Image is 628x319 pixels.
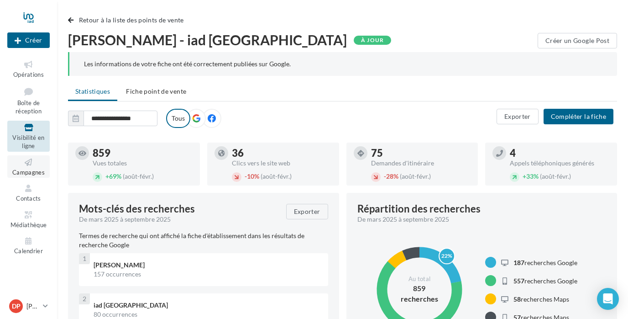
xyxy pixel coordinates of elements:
p: [PERSON_NAME] [26,302,39,311]
div: iad [GEOGRAPHIC_DATA] [94,301,321,310]
button: Créer un Google Post [538,33,617,48]
span: (août-févr.) [261,172,292,180]
span: Fiche point de vente [126,87,186,95]
span: [PERSON_NAME] - iad [GEOGRAPHIC_DATA] [68,33,347,47]
span: + [523,172,526,180]
span: Campagnes [12,169,45,176]
span: 557 [513,277,524,285]
div: Appels téléphoniques générés [510,160,610,166]
span: + [105,172,109,180]
span: - [384,172,386,180]
span: Calendrier [14,247,43,255]
p: Termes de recherche qui ont affiché la fiche d'établissement dans les résultats de recherche Google [79,231,328,250]
span: Boîte de réception [16,99,42,115]
div: Répartition des recherches [357,204,481,214]
span: Contacts [16,195,41,202]
a: Médiathèque [7,208,50,230]
div: 36 [232,148,332,158]
button: Créer [7,32,50,48]
div: 2 [79,293,90,304]
span: 69% [105,172,121,180]
span: Opérations [13,71,44,78]
label: Tous [166,109,190,128]
span: (août-févr.) [123,172,154,180]
button: Retour à la liste des points de vente [68,15,188,26]
a: Opérations [7,58,50,80]
span: Retour à la liste des points de vente [79,16,184,24]
span: recherches Google [513,259,577,266]
a: DP [PERSON_NAME] [7,298,50,315]
div: Clics vers le site web [232,160,332,166]
div: Demandes d'itinéraire [371,160,471,166]
a: Compléter la fiche [540,112,617,120]
a: Calendrier [7,234,50,256]
span: (août-févr.) [400,172,431,180]
div: À jour [354,36,391,45]
span: recherches Google [513,277,577,285]
div: 4 [510,148,610,158]
span: 33% [523,172,539,180]
span: - [245,172,247,180]
div: 80 occurrences [94,310,321,319]
div: 157 occurrences [94,270,321,279]
div: Les informations de votre fiche ont été correctement publiées sur Google. [84,59,602,69]
span: Mots-clés des recherches [79,204,195,214]
a: Boîte de réception [7,84,50,117]
div: 859 [93,148,193,158]
button: Compléter la fiche [544,109,613,124]
span: DP [12,302,21,311]
div: Nouvelle campagne [7,32,50,48]
span: 10% [245,172,259,180]
span: 28% [384,172,398,180]
a: Contacts [7,181,50,204]
div: Vues totales [93,160,193,166]
div: [PERSON_NAME] [94,261,321,270]
a: Visibilité en ligne [7,121,50,152]
span: 187 [513,259,524,266]
div: 75 [371,148,471,158]
span: Visibilité en ligne [12,134,44,150]
button: Exporter [497,109,539,124]
span: Médiathèque [10,221,47,229]
a: Campagnes [7,155,50,178]
span: (août-févr.) [540,172,571,180]
div: De mars 2025 à septembre 2025 [357,215,599,224]
span: recherches Maps [513,295,569,303]
div: 1 [79,253,90,264]
span: 58 [513,295,521,303]
div: Open Intercom Messenger [597,288,619,310]
button: Exporter [286,204,328,219]
div: De mars 2025 à septembre 2025 [79,215,279,224]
